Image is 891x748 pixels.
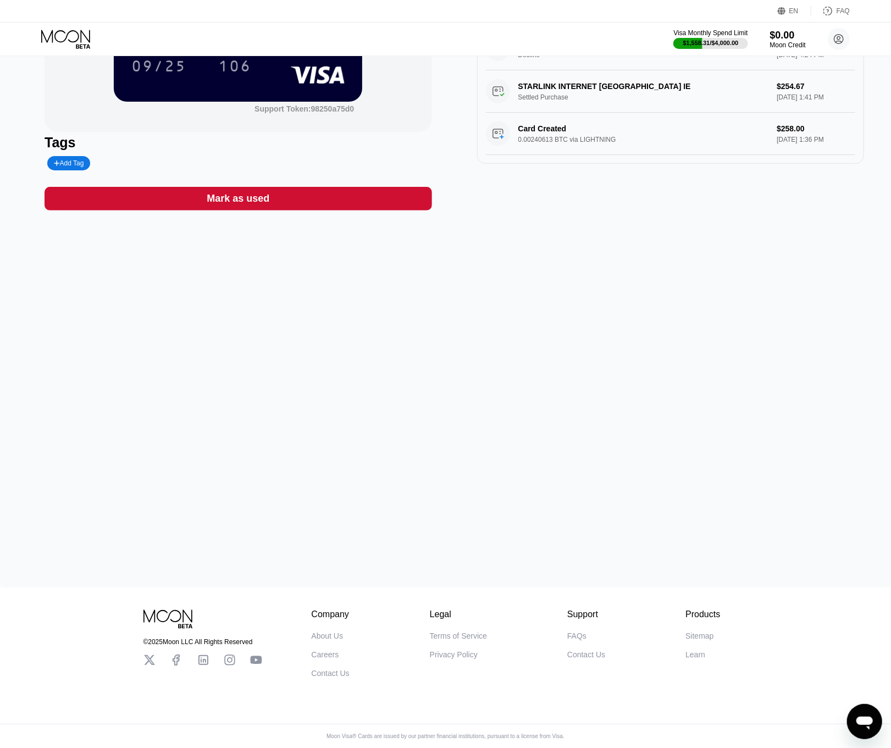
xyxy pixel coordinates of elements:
div: Sitemap [685,631,713,640]
div: Terms of Service [430,631,487,640]
div: FAQs [567,631,586,640]
div: © 2025 Moon LLC All Rights Reserved [143,638,262,646]
div: $0.00 [770,30,806,41]
div: Support [567,610,605,619]
div: Privacy Policy [430,650,478,659]
div: Visa Monthly Spend Limit$1,558.31/$4,000.00 [673,29,748,49]
div: Mark as used [207,192,269,205]
div: 09/25 [131,59,186,76]
div: Support Token: 98250a75d0 [254,104,354,113]
div: Add Tag [54,159,84,167]
div: Add Tag [47,156,90,170]
div: Learn [685,650,705,659]
div: Contact Us [312,669,350,678]
div: About Us [312,631,344,640]
div: $1,558.31 / $4,000.00 [683,40,739,46]
div: FAQ [837,7,850,15]
div: Careers [312,650,339,659]
div: Moon Credit [770,41,806,49]
iframe: Кнопка запуска окна обмена сообщениями [847,704,882,739]
div: 106 [210,52,259,80]
div: Tags [45,135,431,151]
div: Company [312,610,350,619]
div: Mark as used [45,187,431,210]
div: EN [789,7,799,15]
div: Visa Monthly Spend Limit [673,29,748,37]
div: Products [685,610,720,619]
div: $0.00Moon Credit [770,30,806,49]
div: Contact Us [567,650,605,659]
div: Moon Visa® Cards are issued by our partner financial institutions, pursuant to a license from Visa. [318,733,573,739]
div: Support Token:98250a75d0 [254,104,354,113]
div: EN [778,5,811,16]
div: FAQ [811,5,850,16]
div: 106 [218,59,251,76]
div: 09/25 [123,52,195,80]
div: Legal [430,610,487,619]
